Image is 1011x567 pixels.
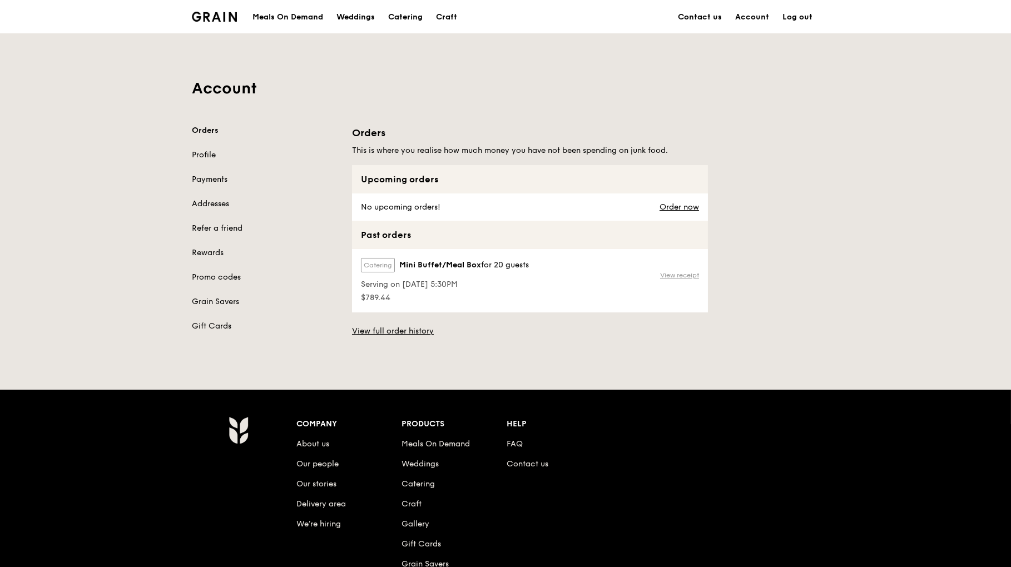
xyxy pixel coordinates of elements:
[296,439,329,449] a: About us
[402,439,470,449] a: Meals On Demand
[192,174,339,185] a: Payments
[352,221,708,249] div: Past orders
[192,150,339,161] a: Profile
[776,1,819,34] a: Log out
[252,1,323,34] div: Meals On Demand
[507,459,548,469] a: Contact us
[402,479,435,489] a: Catering
[402,499,422,509] a: Craft
[399,260,481,271] span: Mini Buffet/Meal Box
[352,193,447,221] div: No upcoming orders!
[192,223,339,234] a: Refer a friend
[507,416,612,432] div: Help
[192,198,339,210] a: Addresses
[660,271,699,280] a: View receipt
[388,1,423,34] div: Catering
[660,203,699,212] a: Order now
[728,1,776,34] a: Account
[381,1,429,34] a: Catering
[429,1,464,34] a: Craft
[192,12,237,22] img: Grain
[296,459,339,469] a: Our people
[402,459,439,469] a: Weddings
[330,1,381,34] a: Weddings
[361,258,395,272] label: Catering
[192,272,339,283] a: Promo codes
[361,279,529,290] span: Serving on [DATE] 5:30PM
[352,165,708,193] div: Upcoming orders
[336,1,375,34] div: Weddings
[436,1,457,34] div: Craft
[402,519,429,529] a: Gallery
[352,125,708,141] h1: Orders
[296,479,336,489] a: Our stories
[402,416,507,432] div: Products
[361,292,529,304] span: $789.44
[296,416,402,432] div: Company
[192,296,339,307] a: Grain Savers
[192,247,339,258] a: Rewards
[352,326,434,337] a: View full order history
[296,499,346,509] a: Delivery area
[192,125,339,136] a: Orders
[229,416,248,444] img: Grain
[192,78,819,98] h1: Account
[296,519,341,529] a: We’re hiring
[192,321,339,332] a: Gift Cards
[402,539,441,549] a: Gift Cards
[481,260,529,270] span: for 20 guests
[671,1,728,34] a: Contact us
[507,439,523,449] a: FAQ
[352,145,708,156] h5: This is where you realise how much money you have not been spending on junk food.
